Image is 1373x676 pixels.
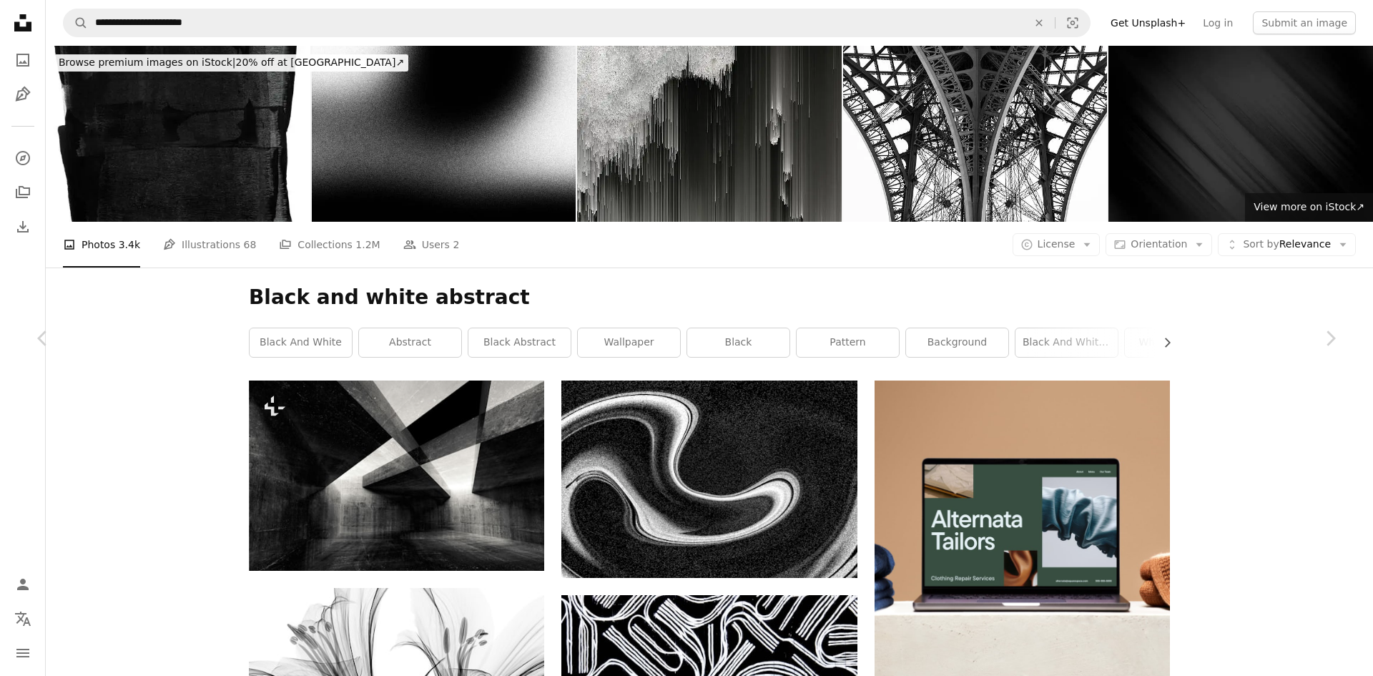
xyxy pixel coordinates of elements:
[1055,9,1090,36] button: Visual search
[312,46,576,222] img: Noisy grey black silver blurred grainy gradient abstract background.
[9,80,37,109] a: Illustrations
[279,222,380,268] a: Collections 1.2M
[561,381,857,577] img: grey and black illustration
[249,381,544,570] img: Abstract concrete interior background, dark intersected walls, digital illustration with double e...
[46,46,417,80] a: Browse premium images on iStock|20% off at [GEOGRAPHIC_DATA]↗
[250,328,352,357] a: black and white
[797,328,899,357] a: pattern
[843,46,1108,222] img: Detail of the legs of the Eiffel Tower, Paris, France.
[906,328,1008,357] a: background
[468,328,571,357] a: black abstract
[687,328,789,357] a: black
[1254,201,1364,212] span: View more on iStock ↗
[1253,11,1356,34] button: Submit an image
[577,46,842,222] img: Glitch Art Abstract Digital Graphic Element
[355,237,380,253] span: 1.2M
[1015,328,1118,357] a: black and white art
[9,46,37,74] a: Photos
[1243,237,1331,252] span: Relevance
[59,57,404,68] span: 20% off at [GEOGRAPHIC_DATA] ↗
[1245,193,1373,222] a: View more on iStock↗
[1218,233,1356,256] button: Sort byRelevance
[359,328,461,357] a: abstract
[9,604,37,633] button: Language
[9,144,37,172] a: Explore
[1243,238,1279,250] span: Sort by
[1102,11,1194,34] a: Get Unsplash+
[9,639,37,667] button: Menu
[1013,233,1101,256] button: License
[9,570,37,599] a: Log in / Sign up
[63,9,1091,37] form: Find visuals sitewide
[578,328,680,357] a: wallpaper
[561,473,857,486] a: grey and black illustration
[1154,328,1170,357] button: scroll list to the right
[46,46,310,222] img: A background of rolled black ink
[249,469,544,482] a: Abstract concrete interior background, dark intersected walls, digital illustration with double e...
[1194,11,1241,34] a: Log in
[244,237,257,253] span: 68
[1287,270,1373,407] a: Next
[403,222,460,268] a: Users 2
[1106,233,1212,256] button: Orientation
[64,9,88,36] button: Search Unsplash
[1108,46,1373,222] img: The black and silver are light gray with white the gradient is the Surface with templates metal t...
[9,178,37,207] a: Collections
[1023,9,1055,36] button: Clear
[453,237,459,253] span: 2
[249,285,1170,310] h1: Black and white abstract
[163,222,256,268] a: Illustrations 68
[1125,328,1227,357] a: white abstract
[1038,238,1076,250] span: License
[59,57,235,68] span: Browse premium images on iStock |
[1131,238,1187,250] span: Orientation
[875,381,1170,676] img: file-1707885205802-88dd96a21c72image
[9,212,37,241] a: Download History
